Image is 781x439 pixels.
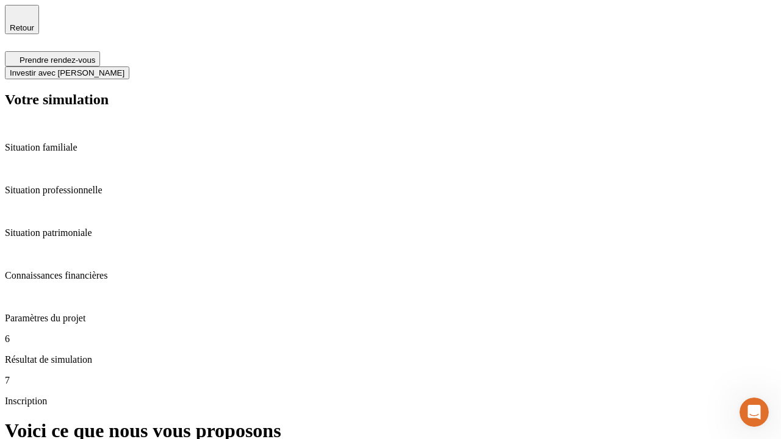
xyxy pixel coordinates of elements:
[5,334,776,344] p: 6
[20,55,95,65] span: Prendre rendez-vous
[5,51,100,66] button: Prendre rendez-vous
[5,185,776,196] p: Situation professionnelle
[10,68,124,77] span: Investir avec [PERSON_NAME]
[5,375,776,386] p: 7
[5,313,776,324] p: Paramètres du projet
[5,66,129,79] button: Investir avec [PERSON_NAME]
[5,91,776,108] h2: Votre simulation
[5,354,776,365] p: Résultat de simulation
[5,396,776,407] p: Inscription
[5,270,776,281] p: Connaissances financières
[10,23,34,32] span: Retour
[5,142,776,153] p: Situation familiale
[5,227,776,238] p: Situation patrimoniale
[5,5,39,34] button: Retour
[740,398,769,427] iframe: Intercom live chat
